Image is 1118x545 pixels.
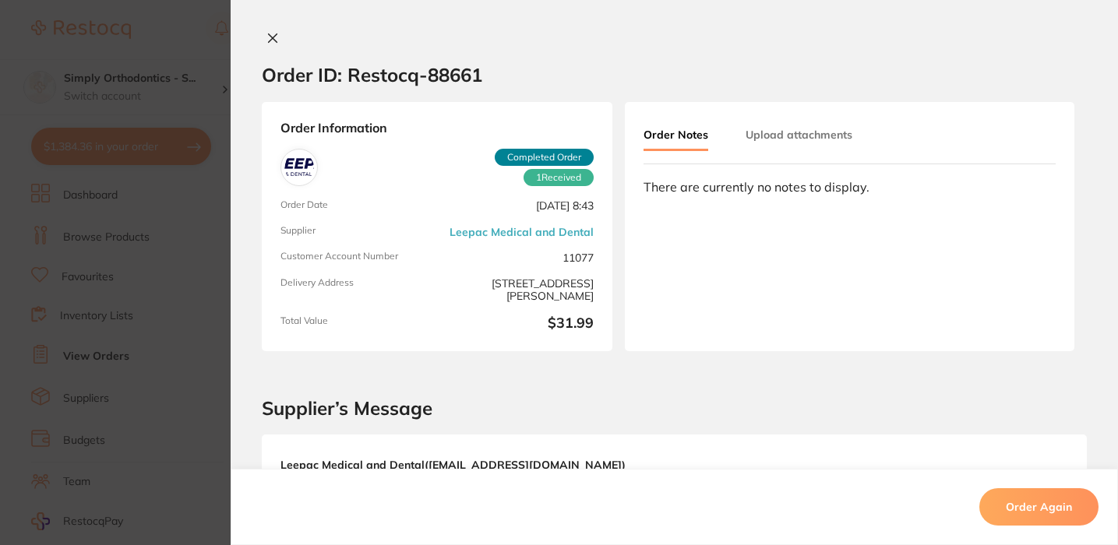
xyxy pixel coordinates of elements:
[280,315,431,332] span: Total Value
[280,277,431,303] span: Delivery Address
[443,315,594,332] b: $31.99
[644,180,1056,194] div: There are currently no notes to display.
[657,466,1056,483] p: There will be a freight charge of $15.50 added to the purchase order
[450,226,594,238] a: Leepac Medical and Dental
[443,199,594,213] span: [DATE] 8:43
[262,398,1087,420] h2: Supplier’s Message
[443,277,594,303] span: [STREET_ADDRESS][PERSON_NAME]
[495,149,594,166] span: Completed Order
[262,63,482,86] h2: Order ID: Restocq- 88661
[746,121,852,149] button: Upload attachments
[280,225,431,238] span: Supplier
[280,251,431,264] span: Customer Account Number
[644,121,708,151] button: Order Notes
[280,121,594,136] strong: Order Information
[524,169,594,186] span: Received
[280,199,431,213] span: Order Date
[443,251,594,264] span: 11077
[280,458,626,472] b: Leepac Medical and Dental ( [EMAIL_ADDRESS][DOMAIN_NAME] )
[284,153,314,182] img: Leepac Medical and Dental
[979,488,1099,526] button: Order Again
